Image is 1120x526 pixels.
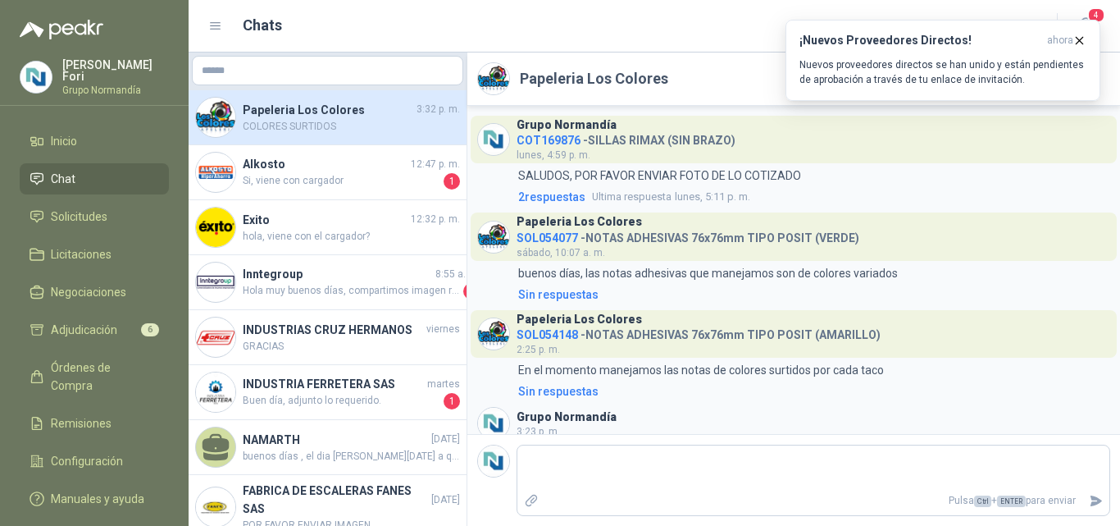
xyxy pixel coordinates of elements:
[243,482,428,518] h4: FABRICA DE ESCALERAS FANES SAS
[243,101,413,119] h4: Papeleria Los Colores
[243,449,460,464] span: buenos días , el dia [PERSON_NAME][DATE] a que hora se pueden recoger las uniones?
[431,432,460,447] span: [DATE]
[417,102,460,117] span: 3:32 p. m.
[51,283,126,301] span: Negociaciones
[51,452,123,470] span: Configuración
[189,145,467,200] a: Company LogoAlkosto12:47 p. m.Si, viene con cargador1
[517,487,545,515] label: Adjuntar archivos
[478,222,509,253] img: Company Logo
[20,126,169,157] a: Inicio
[515,382,1110,400] a: Sin respuestas
[20,352,169,401] a: Órdenes de Compra
[20,163,169,194] a: Chat
[517,315,642,324] h3: Papeleria Los Colores
[517,413,617,422] h3: Grupo Normandía
[243,375,424,393] h4: INDUSTRIA FERRETERA SAS
[431,492,460,508] span: [DATE]
[517,130,735,145] h4: - SILLAS RIMAX (SIN BRAZO)
[515,188,1110,206] a: 2respuestasUltima respuestalunes, 5:11 p. m.
[51,321,117,339] span: Adjudicación
[243,393,440,409] span: Buen día, adjunto lo requerido.
[20,277,169,308] a: Negociaciones
[517,426,560,437] span: 3:23 p. m.
[51,170,75,188] span: Chat
[444,173,460,190] span: 1
[243,173,440,190] span: Si, viene con cargador
[189,420,467,475] a: NAMARTH[DATE]buenos días , el dia [PERSON_NAME][DATE] a que hora se pueden recoger las uniones?
[518,264,898,282] p: buenos días, las notas adhesivas que manejamos son de colores variados
[799,57,1086,87] p: Nuevos proveedores directos se han unido y están pendientes de aprobación a través de tu enlace d...
[517,149,590,161] span: lunes, 4:59 p. m.
[478,63,509,94] img: Company Logo
[20,62,52,93] img: Company Logo
[592,189,750,205] span: lunes, 5:11 p. m.
[515,286,1110,304] a: Sin respuestas
[189,365,467,420] a: Company LogoINDUSTRIA FERRETERA SASmartesBuen día, adjunto lo requerido.1
[411,157,460,172] span: 12:47 p. m.
[196,318,235,357] img: Company Logo
[51,132,77,150] span: Inicio
[51,245,112,263] span: Licitaciones
[799,34,1040,48] h3: ¡Nuevos Proveedores Directos!
[1071,11,1100,41] button: 4
[518,361,884,379] p: En el momento manejamos las notas de colores surtidos por cada taco
[974,496,991,507] span: Ctrl
[426,322,460,337] span: viernes
[196,263,235,302] img: Company Logo
[243,211,407,229] h4: Exito
[20,483,169,515] a: Manuales y ayuda
[520,67,668,90] h2: Papeleria Los Colores
[517,247,605,258] span: sábado, 10:07 a. m.
[517,344,560,355] span: 2:25 p. m.
[517,231,578,245] span: SOL054077
[189,200,467,255] a: Company LogoExito12:32 p. m.hola, viene con el cargador?
[196,153,235,192] img: Company Logo
[243,265,432,283] h4: Inntegroup
[243,283,460,300] span: Hola muy buenos días, compartimos imagen requerida.
[517,134,580,147] span: COT169876
[196,98,235,137] img: Company Logo
[20,20,103,39] img: Logo peakr
[20,446,169,477] a: Configuración
[189,255,467,310] a: Company LogoInntegroup8:55 a. m.Hola muy buenos días, compartimos imagen requerida.1
[785,20,1100,101] button: ¡Nuevos Proveedores Directos!ahora Nuevos proveedores directos se han unido y están pendientes de...
[243,229,460,245] span: hola, viene con el cargador?
[51,208,107,226] span: Solicitudes
[435,267,480,282] span: 8:55 a. m.
[20,239,169,270] a: Licitaciones
[517,227,859,243] h4: - NOTAS ADHESIVAS 76x76mm TIPO POSIT (VERDE)
[463,283,480,300] span: 1
[411,212,460,227] span: 12:32 p. m.
[517,121,617,130] h3: Grupo Normandía
[196,208,235,247] img: Company Logo
[20,314,169,345] a: Adjudicación6
[444,393,460,409] span: 1
[243,431,428,449] h4: NAMARTH
[20,201,169,232] a: Solicitudes
[189,310,467,365] a: Company LogoINDUSTRIAS CRUZ HERMANOSviernesGRACIAS
[243,321,423,339] h4: INDUSTRIAS CRUZ HERMANOS
[517,217,642,226] h3: Papeleria Los Colores
[51,359,153,395] span: Órdenes de Compra
[545,487,1083,515] p: Pulsa + para enviar
[478,408,509,439] img: Company Logo
[243,339,460,354] span: GRACIAS
[20,408,169,439] a: Remisiones
[62,85,169,95] p: Grupo Normandía
[518,286,599,304] div: Sin respuestas
[51,490,144,508] span: Manuales y ayuda
[478,446,509,477] img: Company Logo
[517,328,578,341] span: SOL054148
[518,188,585,206] span: 2 respuesta s
[427,377,460,392] span: martes
[196,373,235,412] img: Company Logo
[189,90,467,145] a: Company LogoPapeleria Los Colores3:32 p. m.COLORES SURTIDOS
[592,189,672,205] span: Ultima respuesta
[1047,34,1073,48] span: ahora
[997,496,1026,507] span: ENTER
[517,324,881,340] h4: - NOTAS ADHESIVAS 76x76mm TIPO POSIT (AMARILLO)
[243,155,407,173] h4: Alkosto
[141,323,159,336] span: 6
[1087,7,1105,23] span: 4
[478,124,509,155] img: Company Logo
